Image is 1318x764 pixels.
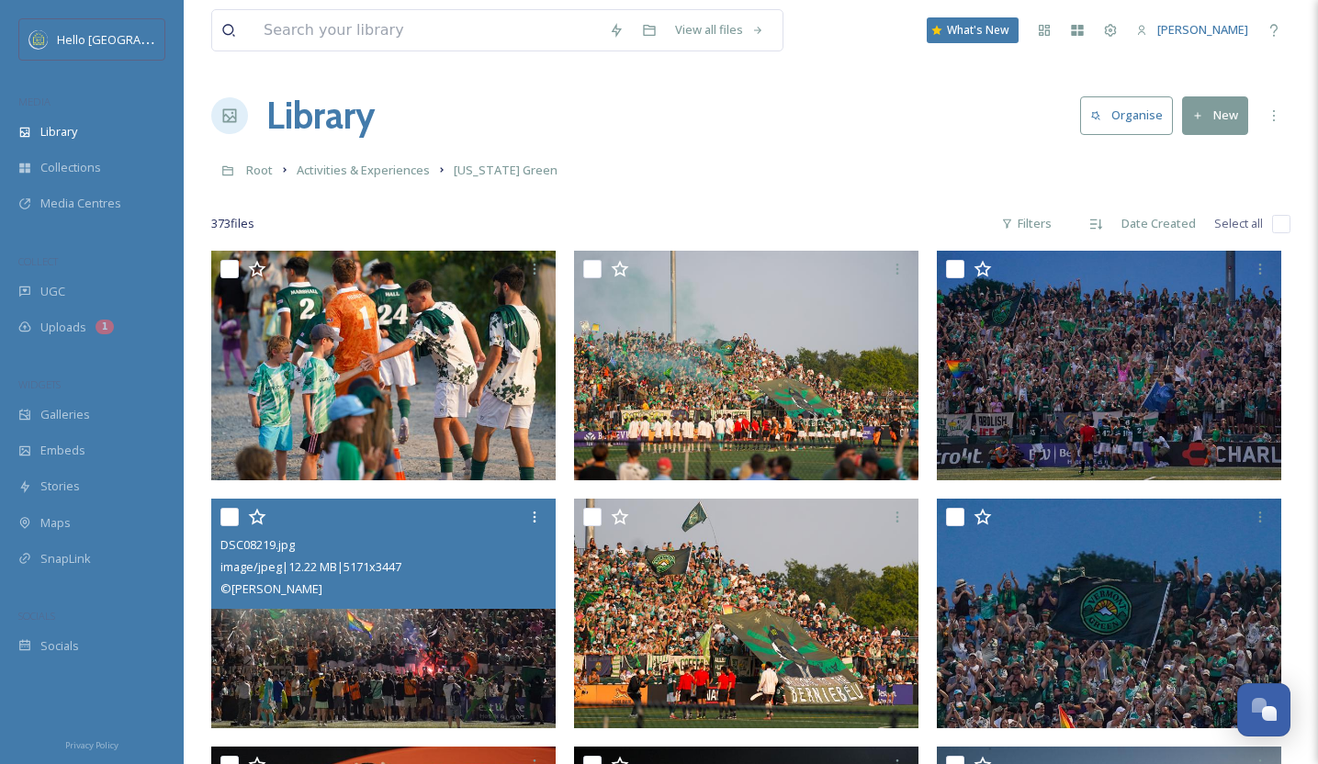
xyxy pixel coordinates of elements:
[574,251,918,480] img: DSC07334.jpg
[211,251,556,480] img: DSC07298.jpg
[211,499,556,728] img: DSC08219.jpg
[454,162,558,178] span: [US_STATE] Green
[40,319,86,336] span: Uploads
[18,609,55,623] span: SOCIALS
[1157,21,1248,38] span: [PERSON_NAME]
[65,733,118,755] a: Privacy Policy
[666,12,773,48] a: View all files
[927,17,1019,43] a: What's New
[18,95,51,108] span: MEDIA
[220,558,401,575] span: image/jpeg | 12.22 MB | 5171 x 3447
[40,442,85,459] span: Embeds
[65,739,118,751] span: Privacy Policy
[18,254,58,268] span: COLLECT
[574,499,918,728] img: DSC07348.jpg
[29,30,48,49] img: images.png
[937,499,1281,728] img: DSC07759.jpg
[40,637,79,655] span: Socials
[254,10,600,51] input: Search your library
[1237,683,1290,736] button: Open Chat
[1080,96,1173,134] button: Organise
[40,550,91,567] span: SnapLink
[40,159,101,176] span: Collections
[266,88,375,143] a: Library
[246,162,273,178] span: Root
[40,283,65,300] span: UGC
[40,195,121,212] span: Media Centres
[297,159,430,181] a: Activities & Experiences
[40,477,80,495] span: Stories
[454,159,558,181] a: [US_STATE] Green
[1127,12,1257,48] a: [PERSON_NAME]
[1112,206,1205,242] div: Date Created
[57,30,205,48] span: Hello [GEOGRAPHIC_DATA]
[40,514,71,532] span: Maps
[40,406,90,423] span: Galleries
[96,320,114,334] div: 1
[297,162,430,178] span: Activities & Experiences
[220,536,295,553] span: DSC08219.jpg
[937,251,1281,480] img: DSC07743.jpg
[18,377,61,391] span: WIDGETS
[1182,96,1248,134] button: New
[992,206,1061,242] div: Filters
[246,159,273,181] a: Root
[220,580,322,597] span: © [PERSON_NAME]
[211,215,254,232] span: 373 file s
[40,123,77,140] span: Library
[1080,96,1182,134] a: Organise
[1214,215,1263,232] span: Select all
